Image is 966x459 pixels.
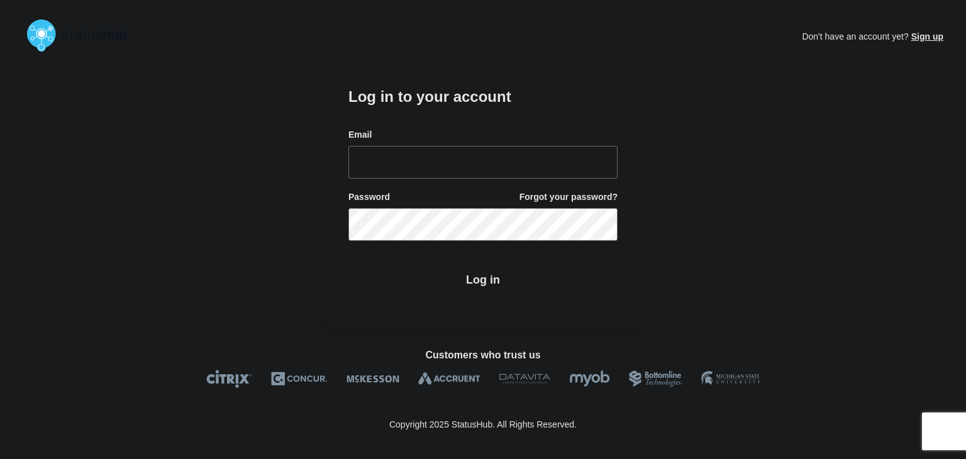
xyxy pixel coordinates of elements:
button: Log in [348,263,618,296]
a: Sign up [909,31,943,41]
img: McKesson logo [347,370,399,388]
a: Forgot your password? [519,191,618,203]
img: MSU logo [701,370,760,388]
span: Email [348,129,372,141]
img: Citrix logo [206,370,252,388]
img: myob logo [569,370,610,388]
span: Password [348,191,390,203]
img: Bottomline logo [629,370,682,388]
img: Accruent logo [418,370,480,388]
p: Copyright 2025 StatusHub. All Rights Reserved. [389,419,577,429]
input: email input [348,146,618,179]
img: DataVita logo [499,370,550,388]
h1: Log in to your account [348,84,618,107]
input: password input [348,208,618,241]
img: StatusHub logo [23,15,142,55]
p: Don't have an account yet? [802,21,943,52]
img: Concur logo [271,370,328,388]
h2: Customers who trust us [23,350,943,361]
